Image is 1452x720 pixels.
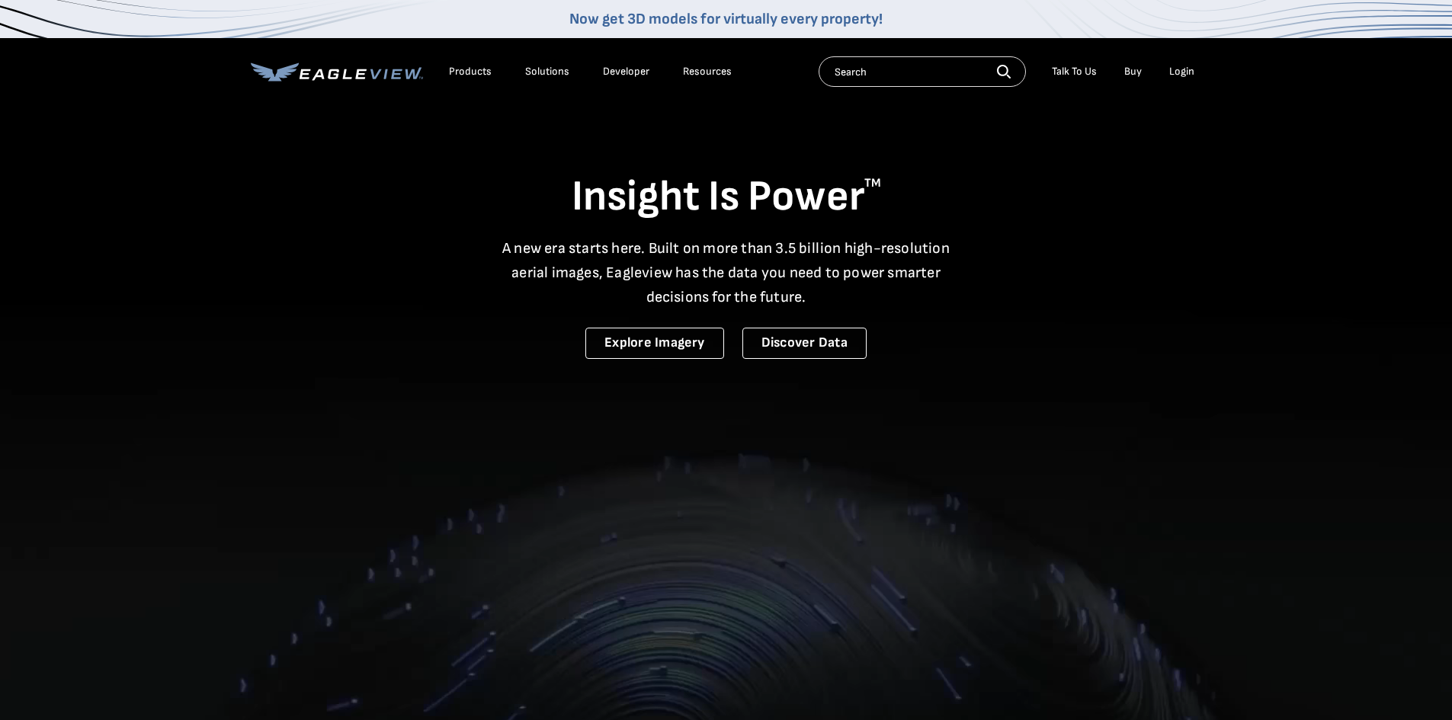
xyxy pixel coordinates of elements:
[569,10,883,28] a: Now get 3D models for virtually every property!
[1124,65,1142,78] a: Buy
[525,65,569,78] div: Solutions
[1052,65,1097,78] div: Talk To Us
[603,65,649,78] a: Developer
[449,65,492,78] div: Products
[683,65,732,78] div: Resources
[1169,65,1194,78] div: Login
[585,328,724,359] a: Explore Imagery
[251,171,1202,224] h1: Insight Is Power
[819,56,1026,87] input: Search
[864,176,881,190] sup: TM
[742,328,867,359] a: Discover Data
[493,236,960,309] p: A new era starts here. Built on more than 3.5 billion high-resolution aerial images, Eagleview ha...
